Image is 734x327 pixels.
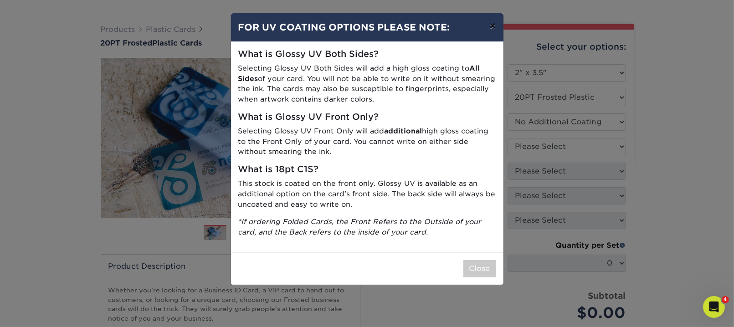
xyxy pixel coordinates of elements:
i: *If ordering Folded Cards, the Front Refers to the Outside of your card, and the Back refers to t... [238,217,482,236]
p: This stock is coated on the front only. Glossy UV is available as an additional option on the car... [238,179,496,209]
strong: All Sides [238,64,480,83]
h5: What is 18pt C1S? [238,164,496,175]
h5: What is Glossy UV Front Only? [238,112,496,123]
button: × [482,13,503,39]
p: Selecting Glossy UV Both Sides will add a high gloss coating to of your card. You will not be abl... [238,63,496,105]
button: Close [463,260,496,277]
strong: additional [385,127,422,135]
h4: FOR UV COATING OPTIONS PLEASE NOTE: [238,20,496,34]
span: 4 [722,296,729,303]
iframe: Intercom live chat [703,296,725,318]
p: Selecting Glossy UV Front Only will add high gloss coating to the Front Only of your card. You ca... [238,126,496,157]
h5: What is Glossy UV Both Sides? [238,49,496,60]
